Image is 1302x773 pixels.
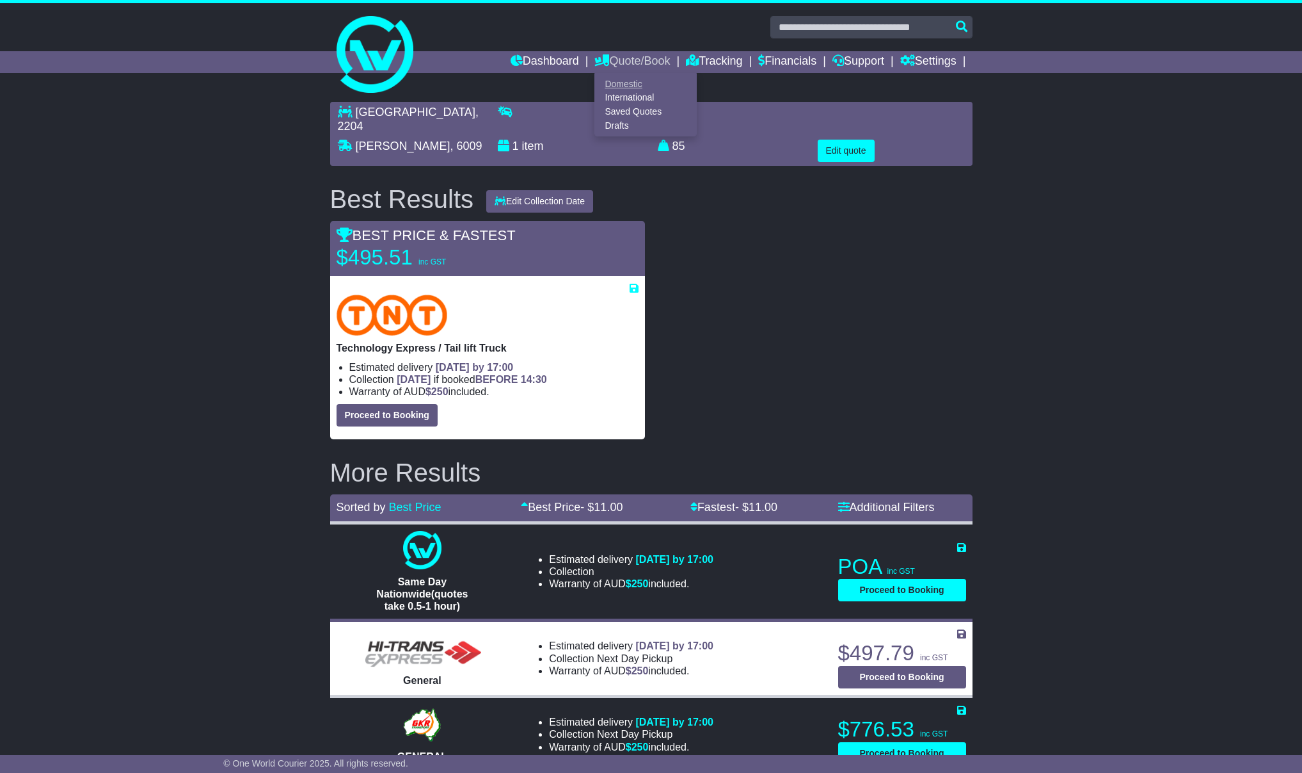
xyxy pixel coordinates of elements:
[838,717,966,742] p: $776.53
[522,140,544,152] span: item
[324,185,480,213] div: Best Results
[838,579,966,601] button: Proceed to Booking
[920,653,948,662] span: inc GST
[475,374,518,385] span: BEFORE
[338,106,479,133] span: , 2204
[549,716,713,728] li: Estimated delivery
[580,501,623,514] span: - $
[594,51,670,73] a: Quote/Book
[595,91,696,105] a: International
[900,51,957,73] a: Settings
[337,342,639,354] p: Technology Express / Tail lift Truck
[595,118,696,133] a: Drafts
[549,653,713,665] li: Collection
[626,742,649,753] span: $
[832,51,884,73] a: Support
[397,374,546,385] span: if booked
[635,640,713,651] span: [DATE] by 17:00
[594,501,623,514] span: 11.00
[838,554,966,580] p: POA
[356,140,450,152] span: [PERSON_NAME]
[403,675,441,686] span: General
[838,742,966,765] button: Proceed to Booking
[337,404,438,427] button: Proceed to Booking
[549,578,713,590] li: Warranty of AUD included.
[431,386,449,397] span: 250
[521,374,547,385] span: 14:30
[358,630,486,668] img: HiTrans (Machship): General
[838,501,935,514] a: Additional Filters
[403,531,441,569] img: One World Courier: Same Day Nationwide(quotes take 0.5-1 hour)
[838,640,966,666] p: $497.79
[337,501,386,514] span: Sorted by
[838,666,966,688] button: Proceed to Booking
[631,665,649,676] span: 250
[626,665,649,676] span: $
[337,245,496,270] p: $495.51
[597,729,672,740] span: Next Day Pickup
[389,501,441,514] a: Best Price
[595,105,696,119] a: Saved Quotes
[450,140,482,152] span: , 6009
[376,576,468,612] span: Same Day Nationwide(quotes take 0.5-1 hour)
[397,374,431,385] span: [DATE]
[631,578,649,589] span: 250
[626,578,649,589] span: $
[549,566,713,578] li: Collection
[511,51,579,73] a: Dashboard
[818,140,875,162] button: Edit quote
[512,140,519,152] span: 1
[672,140,685,152] span: 85
[486,190,593,213] button: Edit Collection Date
[749,501,777,514] span: 11.00
[223,758,408,769] span: © One World Courier 2025. All rights reserved.
[686,51,742,73] a: Tracking
[356,106,475,118] span: [GEOGRAPHIC_DATA]
[631,742,649,753] span: 250
[595,77,696,91] a: Domestic
[521,501,623,514] a: Best Price- $11.00
[349,386,639,398] li: Warranty of AUD included.
[594,73,697,136] div: Quote/Book
[549,553,713,566] li: Estimated delivery
[920,729,948,738] span: inc GST
[330,459,973,487] h2: More Results
[690,501,777,514] a: Fastest- $11.00
[349,373,639,386] li: Collection
[400,706,444,744] img: GKR: GENERAL
[549,728,713,740] li: Collection
[549,665,713,677] li: Warranty of AUD included.
[735,501,777,514] span: - $
[758,51,816,73] a: Financials
[397,751,447,762] span: GENERAL
[418,257,446,266] span: inc GST
[887,567,915,576] span: inc GST
[425,386,449,397] span: $
[436,362,514,373] span: [DATE] by 17:00
[597,653,672,664] span: Next Day Pickup
[635,717,713,728] span: [DATE] by 17:00
[635,554,713,565] span: [DATE] by 17:00
[549,741,713,753] li: Warranty of AUD included.
[337,295,448,336] img: TNT Domestic: Technology Express / Tail lift Truck
[349,361,639,373] li: Estimated delivery
[549,640,713,652] li: Estimated delivery
[337,227,516,243] span: BEST PRICE & FASTEST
